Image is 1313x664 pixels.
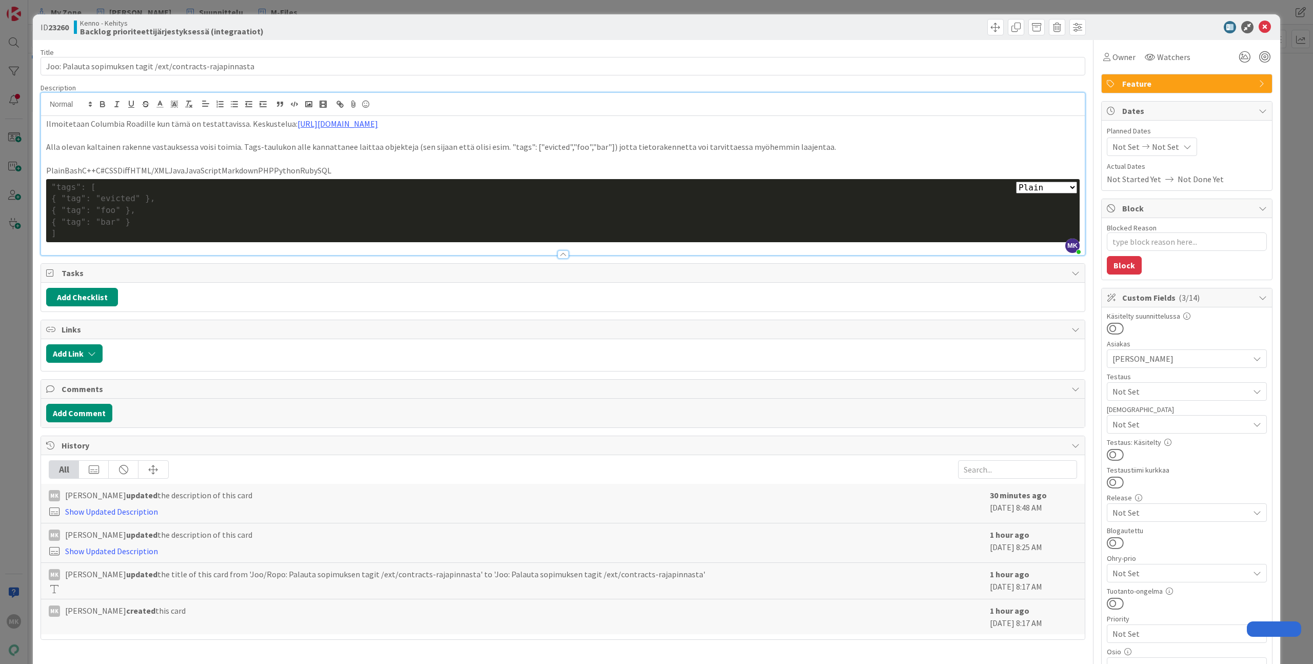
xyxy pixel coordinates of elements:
span: Not Set [1112,566,1244,580]
span: Dates [1122,105,1254,117]
span: Not Set [1112,141,1140,153]
span: Not Started Yet [1107,173,1161,185]
div: [DATE] 8:25 AM [990,529,1077,557]
span: Not Set [1112,418,1249,431]
span: Planned Dates [1107,126,1267,136]
b: 30 minutes ago [990,490,1047,500]
div: [DATE] 8:17 AM [990,568,1077,594]
div: Osio [1107,648,1267,655]
div: { "tag": "bar" } [51,217,1075,228]
span: Links [62,323,1066,336]
span: [PERSON_NAME] this card [65,604,186,617]
span: [PERSON_NAME] the title of this card from 'Joo/Ropo: Palauta sopimuksen tagit /ext/contracts-raja... [65,568,705,580]
input: Search... [958,460,1077,479]
div: Ohry-prio [1107,555,1267,562]
span: ID [41,21,69,33]
span: ( 3/14 ) [1179,292,1200,303]
div: [DATE] 8:17 AM [990,604,1077,629]
div: "tags": [ [51,182,1075,193]
span: Description [41,83,76,92]
span: History [62,439,1066,452]
div: Testaus: Käsitelty [1107,439,1267,446]
p: Alla olevan kaltainen rakenne vastauksessa voisi toimia. Tags-taulukon alle kannattanee laittaa o... [46,141,1080,153]
input: type card name here... [41,57,1085,75]
span: Owner [1112,51,1136,63]
div: { "tag": "foo" }, [51,205,1075,217]
b: 1 hour ago [990,569,1029,579]
a: [URL][DOMAIN_NAME] [297,119,378,129]
div: MK [49,490,60,501]
span: Kenno - Kehitys [80,19,264,27]
div: MK [49,606,60,617]
a: Show Updated Description [65,506,158,517]
span: Block [1122,202,1254,214]
span: [PERSON_NAME] the description of this card [65,529,252,541]
b: updated [126,490,157,500]
b: Backlog prioriteettijärjestyksessä (integraatiot) [80,27,264,35]
div: Blogautettu [1107,527,1267,534]
label: Blocked Reason [1107,223,1157,232]
div: Release [1107,494,1267,501]
p: Ilmoitetaan Columbia Roadille kun tämä on testattavissa. Keskustelua: [46,118,1080,130]
span: MK [1065,239,1080,253]
span: Not Done Yet [1178,173,1224,185]
span: Not Set [1112,385,1249,398]
span: Not Set [1112,506,1249,519]
div: MK [49,569,60,580]
div: ] [51,228,1075,240]
div: { "tag": "evicted" }, [51,193,1075,205]
button: Add Comment [46,404,112,422]
b: updated [126,530,157,540]
b: updated [126,569,157,579]
div: Priority [1107,615,1267,622]
b: 1 hour ago [990,530,1029,540]
b: 23260 [48,22,69,32]
span: [PERSON_NAME] [1112,353,1249,365]
div: Käsitelty suunnittelussa [1107,313,1267,320]
span: Actual Dates [1107,161,1267,172]
div: Asiakas [1107,340,1267,347]
div: All [49,461,79,478]
div: Testaustiimi kurkkaa [1107,466,1267,474]
label: Title [41,48,54,57]
button: Block [1107,256,1142,275]
span: Tasks [62,267,1066,279]
button: Add Link [46,344,103,363]
b: 1 hour ago [990,606,1029,616]
span: Not Set [1152,141,1179,153]
div: MK [49,530,60,541]
div: [DEMOGRAPHIC_DATA] [1107,406,1267,413]
b: created [126,606,155,616]
a: Show Updated Description [65,546,158,556]
p: PlainBashC++C#CSSDiffHTML/XMLJavaJavaScriptMarkdownPHPPythonRubySQL [46,165,1080,177]
span: Watchers [1157,51,1190,63]
span: Feature [1122,77,1254,90]
span: Custom Fields [1122,291,1254,304]
span: Not Set [1112,627,1244,641]
div: [DATE] 8:48 AM [990,489,1077,518]
div: Tuotanto-ongelma [1107,588,1267,595]
div: Testaus [1107,373,1267,380]
span: [PERSON_NAME] the description of this card [65,489,252,501]
button: Add Checklist [46,288,118,306]
span: Comments [62,383,1066,395]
